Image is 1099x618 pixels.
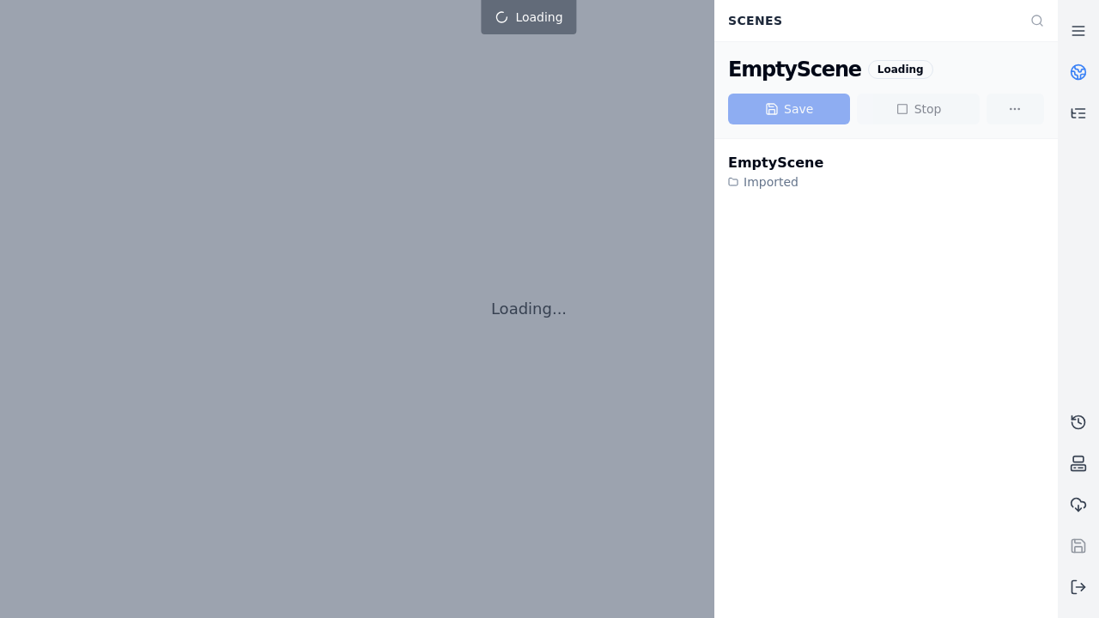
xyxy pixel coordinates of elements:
div: Imported [728,173,823,191]
div: EmptyScene [728,56,861,83]
span: Loading [515,9,562,26]
p: Loading... [491,297,567,321]
div: EmptyScene [728,153,823,173]
div: Loading [868,60,933,79]
div: Scenes [718,4,1020,37]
